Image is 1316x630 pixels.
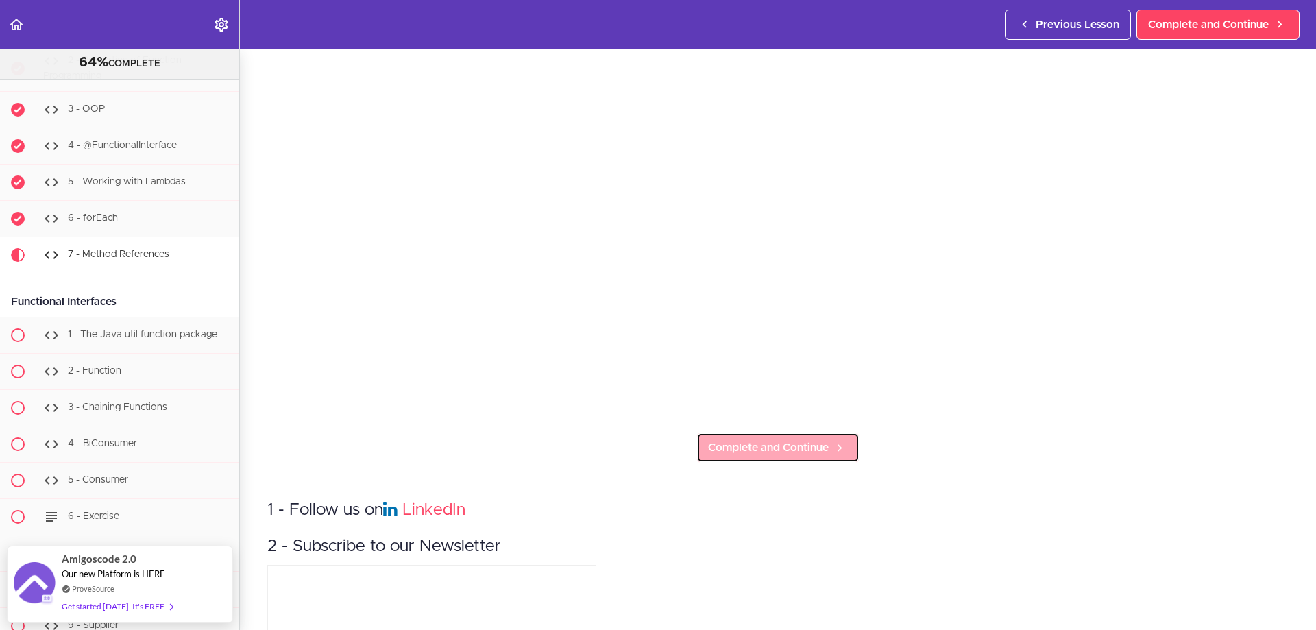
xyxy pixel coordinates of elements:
span: Our new Platform is HERE [62,568,165,579]
span: Previous Lesson [1036,16,1119,33]
span: 3 - Chaining Functions [68,402,167,412]
span: Amigoscode 2.0 [62,551,136,567]
span: 6 - Exercise [68,511,119,521]
h3: 2 - Subscribe to our Newsletter [267,535,1289,558]
span: Complete and Continue [1148,16,1269,33]
h3: 1 - Follow us on [267,499,1289,522]
svg: Settings Menu [213,16,230,33]
span: 3 - OOP [68,104,105,114]
svg: Back to course curriculum [8,16,25,33]
span: 5 - Working with Lambdas [68,177,186,186]
span: 4 - @FunctionalInterface [68,141,177,150]
span: 5 - Consumer [68,475,128,485]
span: 7 - Method References [68,250,169,259]
span: 1 - The Java util function package [68,330,217,339]
a: LinkedIn [402,502,465,518]
span: Complete and Continue [708,439,829,456]
div: COMPLETE [17,54,222,72]
a: Complete and Continue [1136,10,1300,40]
a: ProveSource [72,583,114,594]
span: 4 - BiConsumer [68,439,137,448]
span: 9 - Supplier [68,620,119,630]
span: 6 - forEach [68,213,118,223]
span: 64% [79,56,108,69]
img: provesource social proof notification image [14,562,55,607]
span: 2 - Function [68,366,121,376]
div: Get started [DATE]. It's FREE [62,598,173,614]
a: Previous Lesson [1005,10,1131,40]
a: Complete and Continue [696,433,860,463]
